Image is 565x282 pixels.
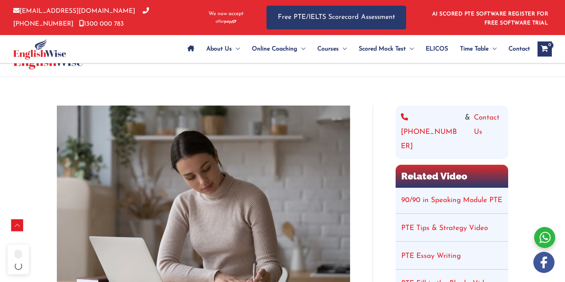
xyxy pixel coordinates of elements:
[353,36,420,62] a: Scored Mock TestMenu Toggle
[339,36,347,62] span: Menu Toggle
[428,5,552,30] aside: Header Widget 1
[13,8,149,27] a: [PHONE_NUMBER]
[209,10,244,18] span: We now accept
[538,41,552,57] a: View Shopping Cart, empty
[267,6,406,29] a: Free PTE/IELTS Scorecard Assessment
[474,111,503,154] a: Contact Us
[232,36,240,62] span: Menu Toggle
[317,36,339,62] span: Courses
[396,165,508,188] h2: Related Video
[206,36,232,62] span: About Us
[401,253,461,260] a: PTE Essay Writing
[420,36,454,62] a: ELICOS
[533,252,554,273] img: white-facebook.png
[489,36,496,62] span: Menu Toggle
[401,111,461,154] a: [PHONE_NUMBER]
[200,36,246,62] a: About UsMenu Toggle
[503,36,530,62] a: Contact
[432,11,548,26] a: AI SCORED PTE SOFTWARE REGISTER FOR FREE SOFTWARE TRIAL
[297,36,305,62] span: Menu Toggle
[79,21,124,27] a: 1300 000 783
[401,225,488,232] a: PTE Tips & Strategy Video
[406,36,414,62] span: Menu Toggle
[454,36,503,62] a: Time TableMenu Toggle
[246,36,311,62] a: Online CoachingMenu Toggle
[216,20,236,24] img: Afterpay-Logo
[359,36,406,62] span: Scored Mock Test
[460,36,489,62] span: Time Table
[401,197,502,204] a: 90/90 in Speaking Module PTE
[13,39,66,60] img: cropped-ew-logo
[401,111,503,154] div: &
[252,36,297,62] span: Online Coaching
[509,36,530,62] span: Contact
[13,8,135,14] a: [EMAIL_ADDRESS][DOMAIN_NAME]
[426,36,448,62] span: ELICOS
[311,36,353,62] a: CoursesMenu Toggle
[181,36,530,62] nav: Site Navigation: Main Menu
